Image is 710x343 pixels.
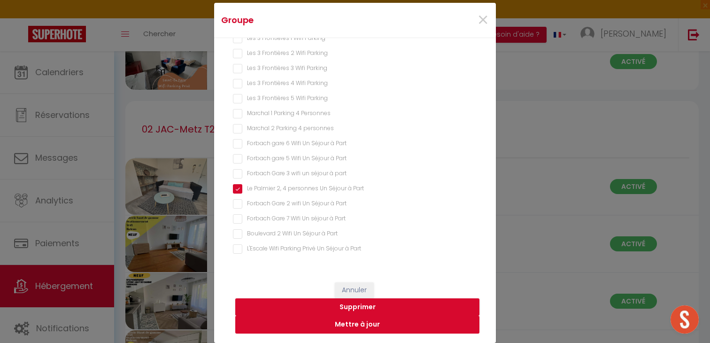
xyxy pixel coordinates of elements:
[235,316,479,334] button: Mettre à jour
[477,10,489,31] button: Close
[335,282,374,298] button: Annuler
[671,305,699,334] div: Ouvrir le chat
[477,6,489,34] span: ×
[221,14,395,27] h4: Groupe
[235,298,479,316] button: Supprimer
